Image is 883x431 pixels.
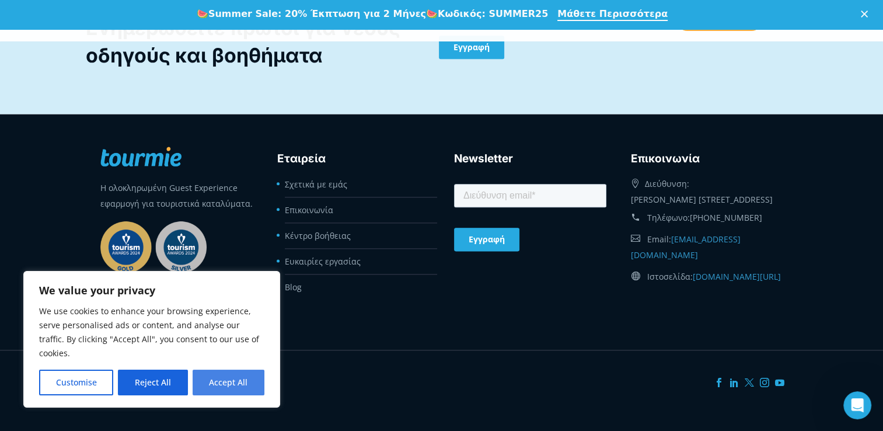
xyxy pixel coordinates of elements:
p: Η ολοκληρωμένη Guest Experience εφαρμογή για τουριστικά καταλύματα. [100,180,253,211]
button: Customise [39,370,113,395]
div: Τηλέφωνο: [631,207,783,228]
a: Επικοινωνία [285,204,333,215]
h3: Εταιρεία [277,150,430,168]
iframe: Form 2 [454,182,606,272]
iframe: Intercom live chat [843,391,871,419]
div: 🍉 🍉 [197,8,548,20]
a: Twitter [745,378,754,387]
p: We use cookies to enhance your browsing experience, serve personalised ads or content, and analys... [39,304,264,360]
p: We value your privacy [39,283,264,297]
div: Ενημερωθείτε πρώτοι για νέους οδηγούς και βοηθήματα [86,14,414,69]
a: Instagram [760,378,769,387]
b: Κωδικός: SUMMER25 [438,8,548,19]
a: Σχετικά με εμάς [285,179,347,190]
b: Summer Sale: 20% Έκπτωση για 2 Μήνες [208,8,426,19]
a: Ευκαιρίες εργασίας [285,256,361,267]
a: YouTube [775,378,784,387]
a: [EMAIL_ADDRESS][DOMAIN_NAME] [631,234,741,260]
a: [DOMAIN_NAME][URL] [693,271,781,282]
a: Μάθετε Περισσότερα [557,8,668,21]
h3: Newsletter [454,150,606,168]
a: LinkedIn [730,378,739,387]
div: Διεύθυνση: [PERSON_NAME] [STREET_ADDRESS] [631,173,783,207]
div: Email: [631,228,783,266]
button: Accept All [193,370,264,395]
div: Κλείσιμο [861,11,872,18]
a: Κέντρο βοήθειας [285,230,351,241]
a: Blog [285,281,302,293]
button: Reject All [118,370,187,395]
h3: Eπικοινωνία [631,150,783,168]
div: Ιστοσελίδα: [631,266,783,287]
a: Facebook [714,378,724,387]
a: [PHONE_NUMBER] [690,212,762,223]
